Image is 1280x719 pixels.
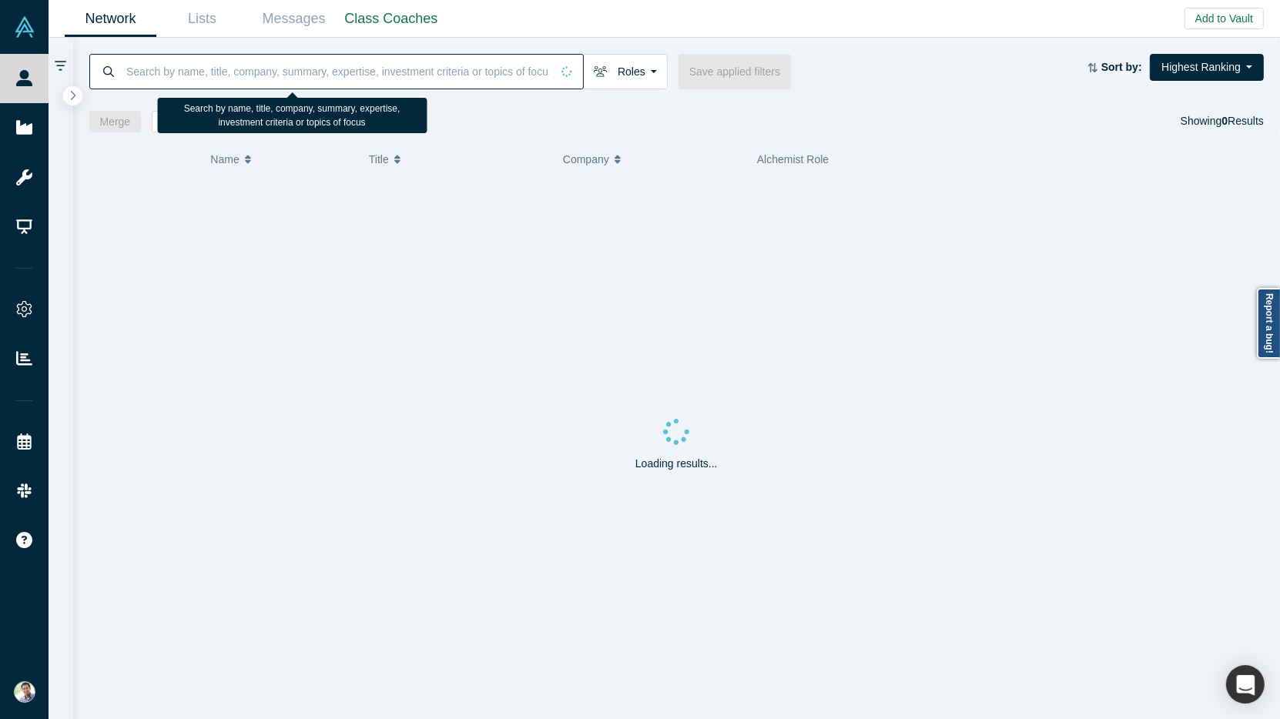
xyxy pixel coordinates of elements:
[679,54,791,89] button: Save applied filters
[340,1,443,37] a: Class Coaches
[1150,54,1264,81] button: Highest Ranking
[563,143,609,176] span: Company
[757,153,829,166] span: Alchemist Role
[563,143,741,176] button: Company
[89,111,142,132] button: Merge
[1222,115,1228,127] strong: 0
[248,1,340,37] a: Messages
[1222,115,1264,127] span: Results
[369,143,547,176] button: Title
[583,54,668,89] button: Roles
[1257,288,1280,359] a: Report a bug!
[152,111,224,132] button: Add to List
[1101,61,1142,73] strong: Sort by:
[156,1,248,37] a: Lists
[1181,111,1264,132] div: Showing
[635,456,718,472] p: Loading results...
[65,1,156,37] a: Network
[14,681,35,703] img: Ravi Belani's Account
[210,143,239,176] span: Name
[210,143,353,176] button: Name
[369,143,389,176] span: Title
[125,53,551,89] input: Search by name, title, company, summary, expertise, investment criteria or topics of focus
[1185,8,1264,29] button: Add to Vault
[14,16,35,38] img: Alchemist Vault Logo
